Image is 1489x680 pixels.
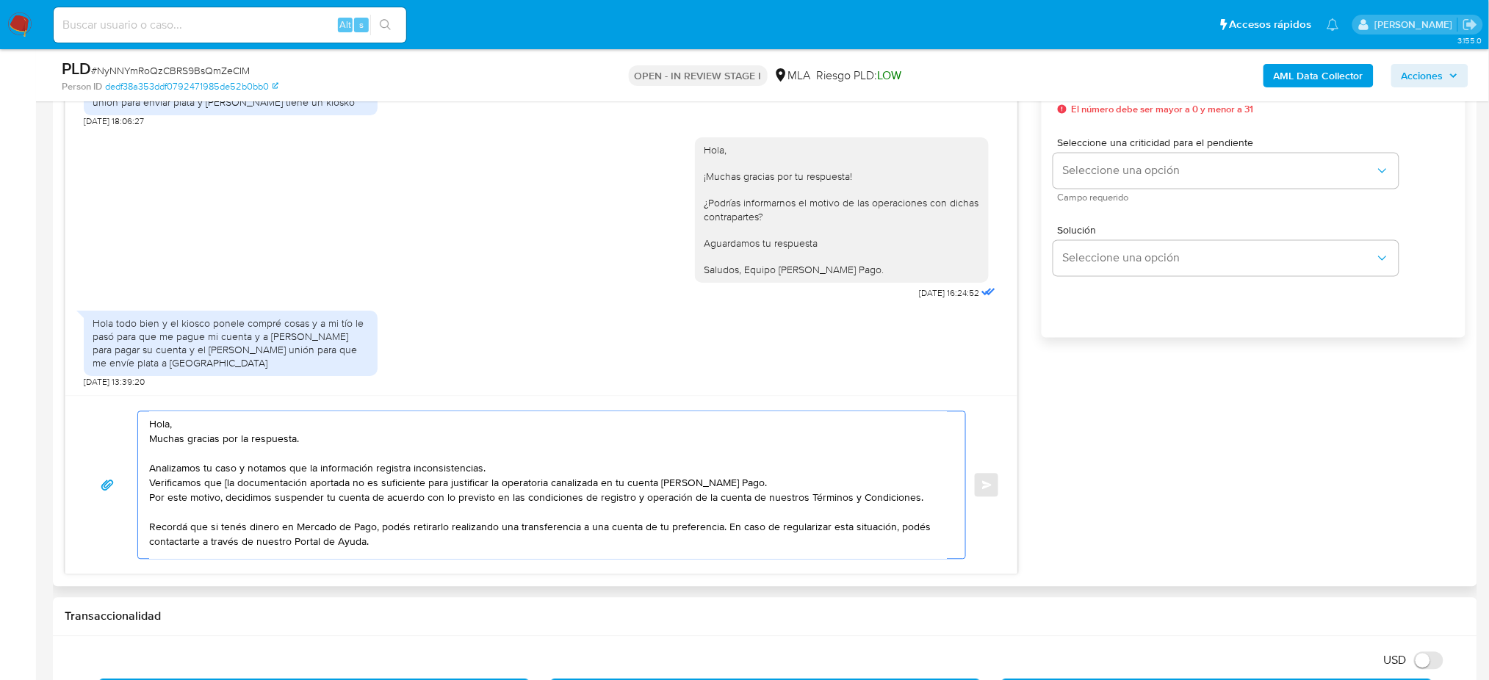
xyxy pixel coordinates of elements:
div: [PERSON_NAME] es mi compañero de trabajo y el otro mi tío es portero y [PERSON_NAME] trabaja en u... [93,70,369,110]
span: Solución [1057,225,1402,236]
span: Seleccione una opción [1062,164,1375,178]
span: Riesgo PLD: [817,68,902,84]
span: Campo requerido [1057,195,1402,202]
span: 3.155.0 [1457,35,1482,46]
b: PLD [62,57,91,80]
span: Acciones [1402,64,1443,87]
div: Hola, ¡Muchas gracias por tu respuesta! ¿Podrías informarnos el motivo de las operaciones con dic... [704,144,980,278]
span: LOW [878,67,902,84]
div: MLA [774,68,811,84]
p: OPEN - IN REVIEW STAGE I [629,65,768,86]
span: El número debe ser mayor a 0 y menor a 31 [1071,104,1253,115]
b: AML Data Collector [1274,64,1363,87]
button: Seleccione una opción [1053,153,1399,189]
button: AML Data Collector [1263,64,1374,87]
span: Seleccione una opción [1062,251,1375,266]
span: Seleccione una criticidad para el pendiente [1057,138,1402,148]
span: [DATE] 13:39:20 [84,377,145,388]
a: dedf38a353ddf0792471985de52b0bb0 [105,80,278,93]
input: Buscar usuario o caso... [54,15,406,35]
span: s [359,18,364,32]
button: Acciones [1391,64,1468,87]
textarea: Hola, Muchas gracias por la respuesta. Analizamos tu caso y notamos que la información registra i... [149,412,947,559]
span: [DATE] 18:06:27 [84,116,144,128]
span: Alt [339,18,351,32]
span: # NyNNYmRoQzCBRS9BsQmZeCIM [91,63,250,78]
button: Seleccione una opción [1053,241,1399,276]
h1: Transaccionalidad [65,610,1465,624]
a: Notificaciones [1327,18,1339,31]
span: [DATE] 16:24:52 [919,288,979,300]
b: Person ID [62,80,102,93]
span: Accesos rápidos [1230,17,1312,32]
div: Hola todo bien y el kiosco ponele compré cosas y a mi tío le pasó para que me pague mi cuenta y a... [93,317,369,371]
a: Salir [1463,17,1478,32]
p: abril.medzovich@mercadolibre.com [1374,18,1457,32]
button: search-icon [370,15,400,35]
